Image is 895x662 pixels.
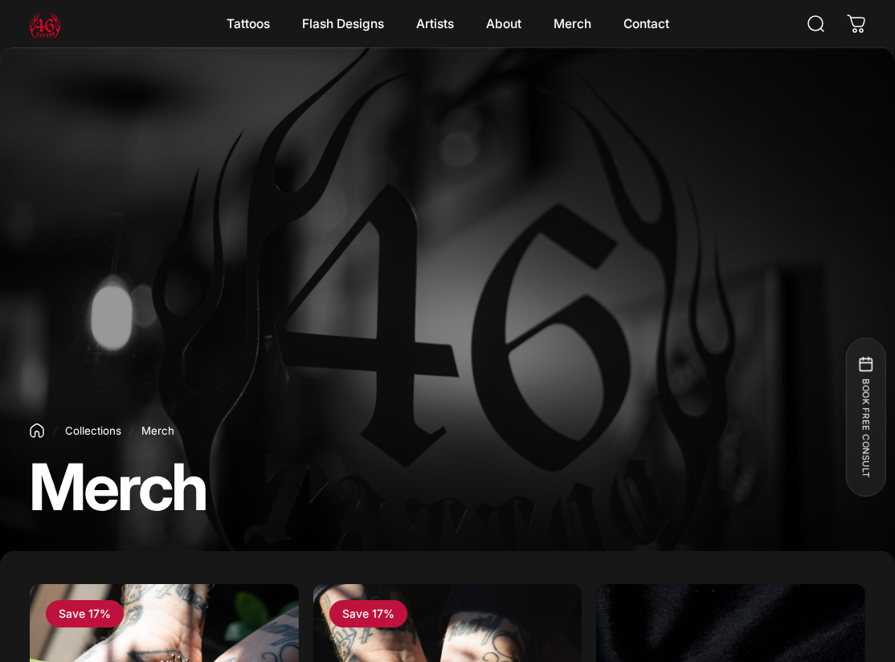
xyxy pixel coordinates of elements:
[29,455,206,519] animate-element: Merch
[210,7,685,41] nav: Primary
[845,337,885,496] button: BOOK FREE CONSULT
[607,7,685,41] a: Contact
[400,7,470,41] summary: Artists
[286,7,400,41] summary: Flash Designs
[131,423,174,439] li: Merch
[470,7,537,41] summary: About
[537,7,607,41] a: Merch
[210,7,286,41] summary: Tattoos
[29,423,607,439] nav: breadcrumbs
[65,424,121,437] a: Collections
[839,6,874,42] a: 0 items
